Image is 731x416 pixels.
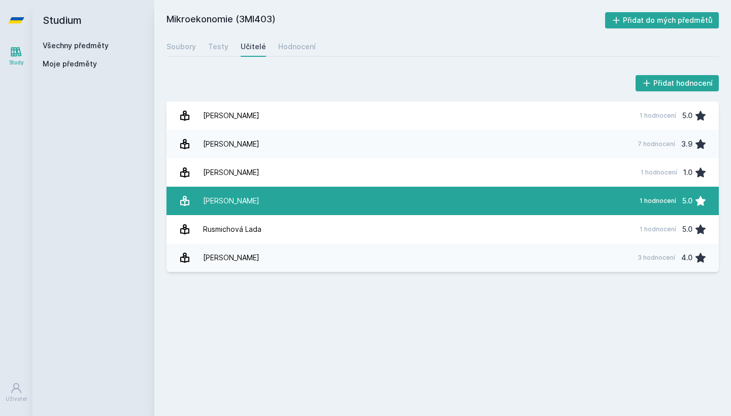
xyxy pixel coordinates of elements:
[203,248,259,268] div: [PERSON_NAME]
[638,254,675,262] div: 3 hodnocení
[605,12,719,28] button: Přidat do mých předmětů
[641,168,677,177] div: 1 hodnocení
[167,215,719,244] a: Rusmichová Lada 1 hodnocení 5.0
[681,248,692,268] div: 4.0
[208,42,228,52] div: Testy
[278,37,316,57] a: Hodnocení
[636,75,719,91] button: Přidat hodnocení
[203,106,259,126] div: [PERSON_NAME]
[241,37,266,57] a: Učitelé
[167,244,719,272] a: [PERSON_NAME] 3 hodnocení 4.0
[203,191,259,211] div: [PERSON_NAME]
[167,42,196,52] div: Soubory
[683,162,692,183] div: 1.0
[203,219,261,239] div: Rusmichová Lada
[6,395,27,403] div: Uživatel
[167,101,719,130] a: [PERSON_NAME] 1 hodnocení 5.0
[241,42,266,52] div: Učitelé
[167,12,605,28] h2: Mikroekonomie (3MI403)
[278,42,316,52] div: Hodnocení
[2,377,30,408] a: Uživatel
[167,130,719,158] a: [PERSON_NAME] 7 hodnocení 3.9
[43,41,109,50] a: Všechny předměty
[640,197,676,205] div: 1 hodnocení
[682,191,692,211] div: 5.0
[2,41,30,72] a: Study
[203,134,259,154] div: [PERSON_NAME]
[167,37,196,57] a: Soubory
[43,59,97,69] span: Moje předměty
[640,225,676,233] div: 1 hodnocení
[9,59,24,66] div: Study
[208,37,228,57] a: Testy
[167,158,719,187] a: [PERSON_NAME] 1 hodnocení 1.0
[167,187,719,215] a: [PERSON_NAME] 1 hodnocení 5.0
[203,162,259,183] div: [PERSON_NAME]
[638,140,675,148] div: 7 hodnocení
[682,219,692,239] div: 5.0
[640,112,676,120] div: 1 hodnocení
[681,134,692,154] div: 3.9
[682,106,692,126] div: 5.0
